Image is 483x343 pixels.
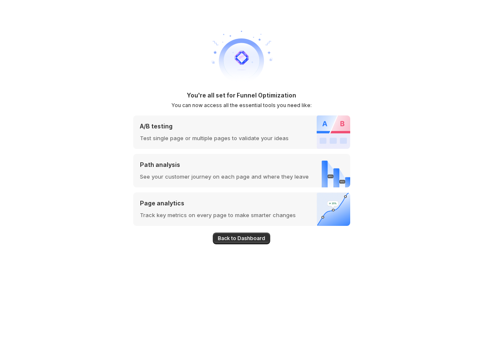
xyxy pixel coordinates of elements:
p: Path analysis [140,161,309,169]
p: A/B testing [140,122,289,131]
h1: You're all set for Funnel Optimization [187,91,296,100]
img: welcome [208,24,275,91]
p: Test single page or multiple pages to validate your ideas [140,134,289,142]
img: A/B testing [317,115,350,149]
h2: You can now access all the essential tools you need like: [171,102,312,109]
img: Path analysis [313,154,350,187]
p: Page analytics [140,199,296,207]
span: Back to Dashboard [218,235,265,242]
img: Page analytics [317,192,350,226]
p: Track key metrics on every page to make smarter changes [140,211,296,219]
button: Back to Dashboard [213,233,270,244]
p: See your customer journey on each page and where they leave [140,172,309,181]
